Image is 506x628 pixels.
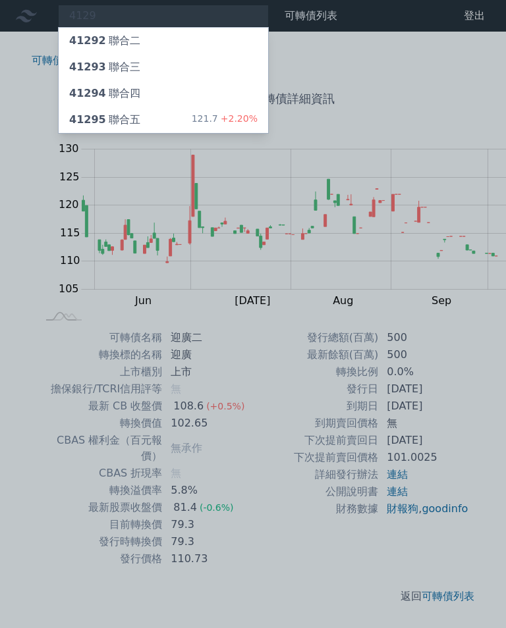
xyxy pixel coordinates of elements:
span: 41294 [69,87,106,99]
span: +2.20% [218,113,258,124]
a: 41293聯合三 [59,54,268,80]
a: 41295聯合五 121.7+2.20% [59,107,268,133]
div: 聯合三 [69,59,140,75]
div: 聯合四 [69,86,140,101]
div: 121.7 [192,112,258,128]
span: 41295 [69,113,106,126]
div: 聯合五 [69,112,140,128]
span: 41292 [69,34,106,47]
a: 41292聯合二 [59,28,268,54]
div: 聯合二 [69,33,140,49]
span: 41293 [69,61,106,73]
a: 41294聯合四 [59,80,268,107]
